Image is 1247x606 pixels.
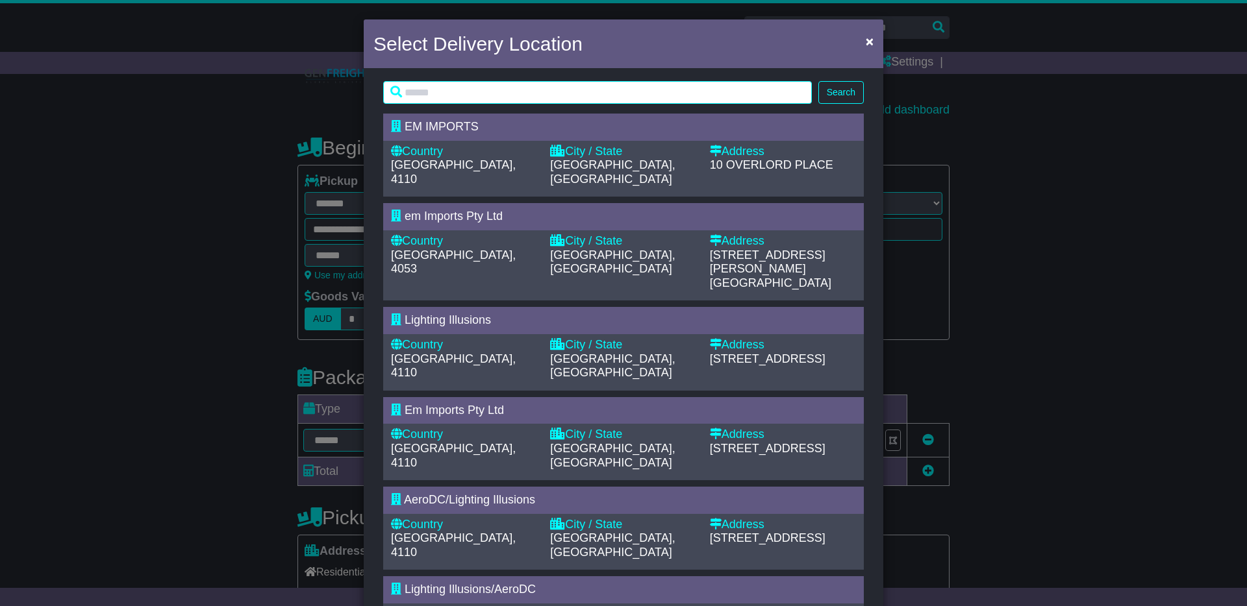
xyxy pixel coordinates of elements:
span: [GEOGRAPHIC_DATA], [GEOGRAPHIC_DATA] [550,531,675,559]
span: [STREET_ADDRESS] [710,442,825,455]
div: Address [710,338,856,352]
div: Address [710,428,856,442]
span: [GEOGRAPHIC_DATA], [GEOGRAPHIC_DATA] [550,442,675,469]
span: [STREET_ADDRESS] [710,531,825,544]
span: × [866,34,874,49]
span: Em Imports Pty Ltd [405,404,504,417]
span: [GEOGRAPHIC_DATA], 4110 [391,352,516,380]
div: City / State [550,518,696,532]
div: Country [391,145,537,159]
span: [GEOGRAPHIC_DATA], 4110 [391,442,516,469]
div: Address [710,234,856,248]
span: [GEOGRAPHIC_DATA] [710,276,831,289]
span: [STREET_ADDRESS][PERSON_NAME] [710,248,825,276]
span: em Imports Pty Ltd [405,210,503,223]
button: Search [818,81,864,104]
div: Address [710,145,856,159]
span: Lighting Illusions [405,313,491,326]
span: [GEOGRAPHIC_DATA], 4110 [391,531,516,559]
div: Country [391,518,537,532]
div: City / State [550,234,696,248]
div: City / State [550,428,696,442]
div: Country [391,428,537,442]
span: EM IMPORTS [405,120,479,133]
div: Country [391,338,537,352]
span: Lighting Illusions/AeroDC [405,583,536,596]
span: [GEOGRAPHIC_DATA], [GEOGRAPHIC_DATA] [550,352,675,380]
div: Country [391,234,537,248]
span: 10 OVERLORD PLACE [710,158,833,171]
span: AeroDC/Lighting Illusions [404,493,535,506]
span: [STREET_ADDRESS] [710,352,825,365]
div: Address [710,518,856,532]
h4: Select Delivery Location [373,29,583,58]
button: Close [859,28,880,55]
div: City / State [550,338,696,352]
div: City / State [550,145,696,159]
span: [GEOGRAPHIC_DATA], [GEOGRAPHIC_DATA] [550,158,675,186]
span: [GEOGRAPHIC_DATA], [GEOGRAPHIC_DATA] [550,248,675,276]
span: [GEOGRAPHIC_DATA], 4053 [391,248,516,276]
span: [GEOGRAPHIC_DATA], 4110 [391,158,516,186]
